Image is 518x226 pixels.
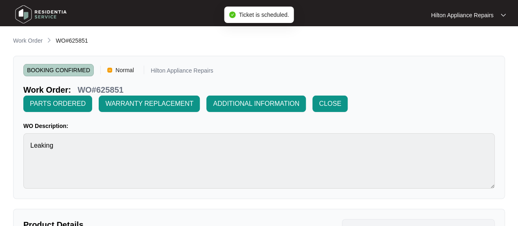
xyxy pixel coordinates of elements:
[11,37,44,46] a: Work Order
[12,2,70,27] img: residentia service logo
[13,37,43,45] p: Work Order
[229,11,235,18] span: check-circle
[112,64,137,76] span: Normal
[77,84,123,96] p: WO#625851
[312,96,348,112] button: CLOSE
[23,122,495,130] p: WO Description:
[431,11,493,19] p: Hilton Appliance Repairs
[23,64,94,76] span: BOOKING CONFIRMED
[23,84,71,96] p: Work Order:
[206,96,306,112] button: ADDITIONAL INFORMATION
[151,68,213,76] p: Hilton Appliance Repairs
[501,13,506,17] img: dropdown arrow
[23,96,92,112] button: PARTS ORDERED
[56,37,88,44] span: WO#625851
[46,37,52,43] img: chevron-right
[319,99,341,109] span: CLOSE
[239,11,289,18] span: Ticket is scheduled.
[30,99,86,109] span: PARTS ORDERED
[213,99,299,109] span: ADDITIONAL INFORMATION
[105,99,193,109] span: WARRANTY REPLACEMENT
[107,68,112,73] img: Vercel Logo
[23,133,495,189] textarea: Leaking
[99,96,200,112] button: WARRANTY REPLACEMENT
